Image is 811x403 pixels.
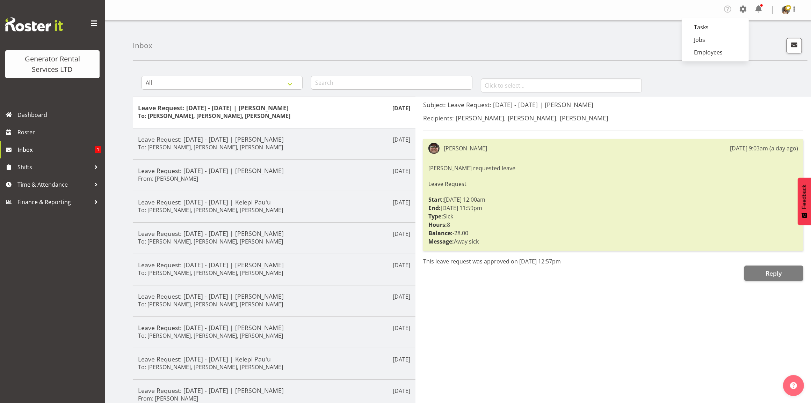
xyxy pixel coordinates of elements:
[17,197,91,207] span: Finance & Reporting
[138,395,198,402] h6: From: [PERSON_NAME]
[138,269,283,276] h6: To: [PERSON_NAME], [PERSON_NAME], [PERSON_NAME]
[393,324,410,332] p: [DATE]
[423,114,803,122] h5: Recipients: [PERSON_NAME], [PERSON_NAME], [PERSON_NAME]
[428,221,447,229] strong: Hours:
[428,204,441,212] strong: End:
[17,162,91,172] span: Shifts
[428,229,452,237] strong: Balance:
[17,127,101,137] span: Roster
[428,181,798,187] h6: Leave Request
[744,266,803,281] button: Reply
[428,143,440,154] img: rick-ankersae3846da6c6acb3f3203d7ce06c7e011.png
[17,110,101,120] span: Dashboard
[423,258,561,265] span: This leave request was approved on [DATE] 12:57pm
[682,33,749,46] a: Jobs
[682,46,749,59] a: Employees
[798,178,811,225] button: Feedback - Show survey
[444,144,487,152] div: [PERSON_NAME]
[138,301,283,308] h6: To: [PERSON_NAME], [PERSON_NAME], [PERSON_NAME]
[138,324,410,331] h5: Leave Request: [DATE] - [DATE] | [PERSON_NAME]
[138,292,410,300] h5: Leave Request: [DATE] - [DATE] | [PERSON_NAME]
[5,17,63,31] img: Rosterit website logo
[17,179,91,190] span: Time & Attendance
[138,238,283,245] h6: To: [PERSON_NAME], [PERSON_NAME], [PERSON_NAME]
[138,261,410,269] h5: Leave Request: [DATE] - [DATE] | [PERSON_NAME]
[393,261,410,269] p: [DATE]
[133,42,152,50] h4: Inbox
[138,364,283,371] h6: To: [PERSON_NAME], [PERSON_NAME], [PERSON_NAME]
[138,198,410,206] h5: Leave Request: [DATE] - [DATE] | Kelepi Pau'u
[138,112,290,119] h6: To: [PERSON_NAME], [PERSON_NAME], [PERSON_NAME]
[138,387,410,394] h5: Leave Request: [DATE] - [DATE] | [PERSON_NAME]
[138,144,283,151] h6: To: [PERSON_NAME], [PERSON_NAME], [PERSON_NAME]
[138,175,198,182] h6: From: [PERSON_NAME]
[766,269,782,277] span: Reply
[393,292,410,301] p: [DATE]
[393,387,410,395] p: [DATE]
[428,162,798,247] div: [PERSON_NAME] requested leave [DATE] 12:00am [DATE] 11:59pm Sick 8 -28.00 Away sick
[682,21,749,33] a: Tasks
[138,332,283,339] h6: To: [PERSON_NAME], [PERSON_NAME], [PERSON_NAME]
[311,76,472,90] input: Search
[138,167,410,174] h5: Leave Request: [DATE] - [DATE] | [PERSON_NAME]
[392,104,410,112] p: [DATE]
[801,185,808,209] span: Feedback
[423,101,803,109] h5: Subject: Leave Request: [DATE] - [DATE] | [PERSON_NAME]
[393,230,410,238] p: [DATE]
[138,104,410,112] h5: Leave Request: [DATE] - [DATE] | [PERSON_NAME]
[730,144,798,152] div: [DATE] 9:03am (a day ago)
[428,212,443,220] strong: Type:
[95,146,101,153] span: 1
[481,79,642,92] input: Click to select...
[17,144,95,155] span: Inbox
[393,167,410,175] p: [DATE]
[138,230,410,237] h5: Leave Request: [DATE] - [DATE] | [PERSON_NAME]
[138,135,410,143] h5: Leave Request: [DATE] - [DATE] | [PERSON_NAME]
[138,207,283,214] h6: To: [PERSON_NAME], [PERSON_NAME], [PERSON_NAME]
[782,6,790,14] img: sean-johnstone4fef95288b34d066b2c6be044394188f.png
[428,196,444,203] strong: Start:
[393,198,410,207] p: [DATE]
[790,382,797,389] img: help-xxl-2.png
[428,238,454,245] strong: Message:
[393,135,410,144] p: [DATE]
[12,54,93,75] div: Generator Rental Services LTD
[138,355,410,363] h5: Leave Request: [DATE] - [DATE] | Kelepi Pau'u
[393,355,410,364] p: [DATE]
